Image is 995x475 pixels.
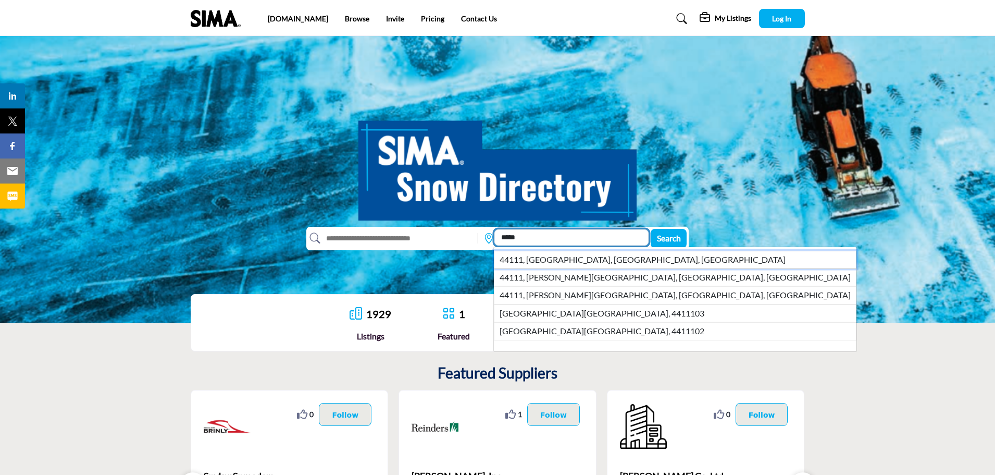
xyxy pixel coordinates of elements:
[772,14,791,23] span: Log In
[715,14,751,23] h5: My Listings
[459,308,465,320] a: 1
[358,109,637,221] img: SIMA Snow Directory
[726,409,730,420] span: 0
[350,330,391,343] div: Listings
[494,251,856,269] li: 44111, [GEOGRAPHIC_DATA], [GEOGRAPHIC_DATA], [GEOGRAPHIC_DATA]
[268,14,328,23] a: [DOMAIN_NAME]
[540,409,567,420] p: Follow
[700,13,751,25] div: My Listings
[666,10,694,27] a: Search
[494,322,856,340] li: [GEOGRAPHIC_DATA][GEOGRAPHIC_DATA], 4411102
[749,409,775,420] p: Follow
[736,403,788,426] button: Follow
[620,403,667,450] img: Normand Co. Ltd
[651,229,687,248] button: Search
[475,230,481,246] img: Rectangle%203585.svg
[366,308,391,320] a: 1929
[345,14,369,23] a: Browse
[191,10,246,27] img: Site Logo
[412,403,458,450] img: Reinders, Inc.
[438,364,557,382] h2: Featured Suppliers
[438,330,470,343] div: Featured
[309,409,314,420] span: 0
[421,14,444,23] a: Pricing
[319,403,371,426] button: Follow
[494,269,856,286] li: 44111, [PERSON_NAME][GEOGRAPHIC_DATA], [GEOGRAPHIC_DATA], [GEOGRAPHIC_DATA]
[518,409,522,420] span: 1
[204,403,251,450] img: Spyker Spreaders
[657,233,681,243] span: Search
[442,307,455,321] a: Go to Featured
[461,14,497,23] a: Contact Us
[386,14,404,23] a: Invite
[759,9,805,28] button: Log In
[527,403,580,426] button: Follow
[494,286,856,304] li: 44111, [PERSON_NAME][GEOGRAPHIC_DATA], [GEOGRAPHIC_DATA], [GEOGRAPHIC_DATA]
[494,305,856,322] li: [GEOGRAPHIC_DATA][GEOGRAPHIC_DATA], 4411103
[332,409,358,420] p: Follow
